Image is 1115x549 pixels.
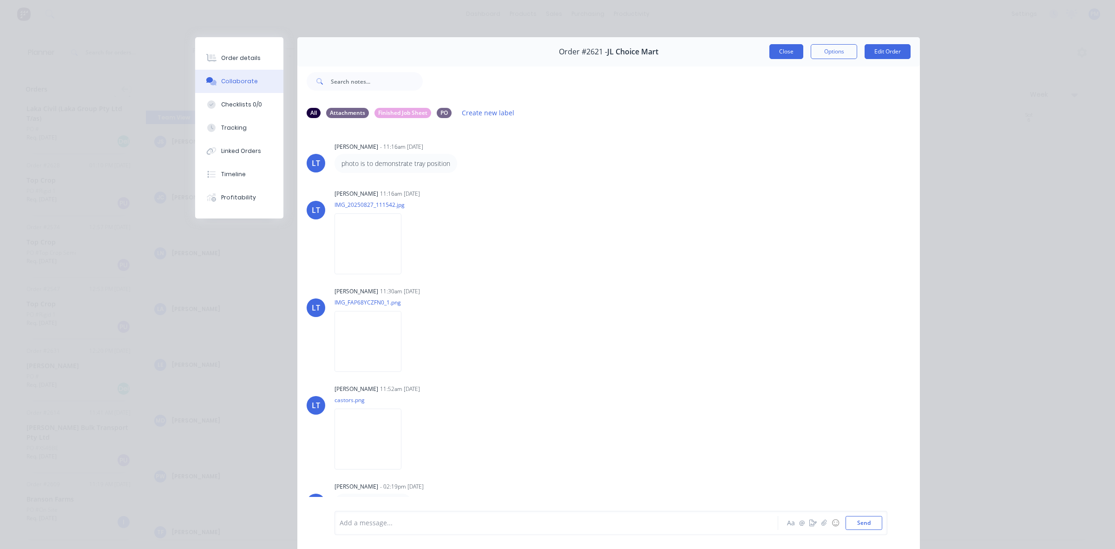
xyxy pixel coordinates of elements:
[312,158,320,169] div: LT
[334,298,411,306] p: IMG_FAP68YCZFN0_1.png
[830,517,841,529] button: ☺
[326,108,369,118] div: Attachments
[334,143,378,151] div: [PERSON_NAME]
[785,517,796,529] button: Aa
[195,163,283,186] button: Timeline
[221,124,247,132] div: Tracking
[221,77,258,86] div: Collaborate
[811,44,857,59] button: Options
[221,54,261,62] div: Order details
[195,46,283,70] button: Order details
[195,93,283,116] button: Checklists 0/0
[334,483,378,491] div: [PERSON_NAME]
[334,201,411,209] p: IMG_20250827_111542.jpg
[312,400,320,411] div: LT
[457,106,519,119] button: Create new label
[334,287,378,296] div: [PERSON_NAME]
[769,44,803,59] button: Close
[380,143,423,151] div: - 11:16am [DATE]
[334,190,378,198] div: [PERSON_NAME]
[559,47,607,56] span: Order #2621 -
[341,159,450,168] div: photo is to demonstrate tray position
[307,108,321,118] div: All
[374,108,431,118] div: Finished Job Sheet
[437,108,452,118] div: PO
[607,47,658,56] span: JL Choice Mart
[380,483,424,491] div: - 02:19pm [DATE]
[312,205,320,216] div: LT
[334,396,411,404] p: castors.png
[796,517,807,529] button: @
[221,100,262,109] div: Checklists 0/0
[865,44,911,59] button: Edit Order
[221,147,261,155] div: Linked Orders
[312,302,320,313] div: LT
[195,139,283,163] button: Linked Orders
[195,186,283,209] button: Profitability
[221,193,256,202] div: Profitability
[846,516,882,530] button: Send
[380,287,420,296] div: 11:30am [DATE]
[334,385,378,393] div: [PERSON_NAME]
[195,116,283,139] button: Tracking
[331,72,423,91] input: Search notes...
[380,385,420,393] div: 11:52am [DATE]
[195,70,283,93] button: Collaborate
[380,190,420,198] div: 11:16am [DATE]
[221,170,246,179] div: Timeline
